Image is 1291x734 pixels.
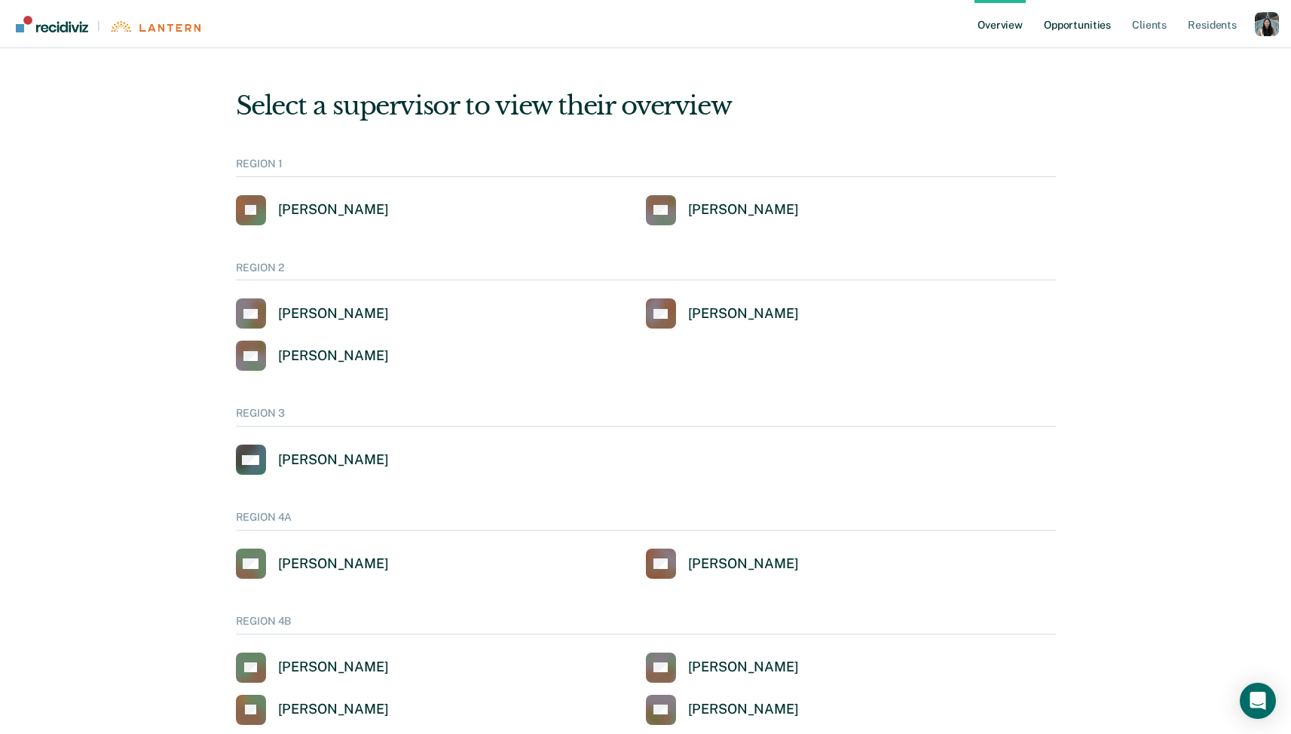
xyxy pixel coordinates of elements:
[688,305,799,323] div: [PERSON_NAME]
[236,298,389,329] a: [PERSON_NAME]
[236,695,389,725] a: [PERSON_NAME]
[236,653,389,683] a: [PERSON_NAME]
[688,201,799,219] div: [PERSON_NAME]
[16,16,88,32] img: Recidiviz
[109,21,200,32] img: Lantern
[236,195,389,225] a: [PERSON_NAME]
[278,347,389,365] div: [PERSON_NAME]
[278,659,389,676] div: [PERSON_NAME]
[646,653,799,683] a: [PERSON_NAME]
[646,549,799,579] a: [PERSON_NAME]
[646,695,799,725] a: [PERSON_NAME]
[236,511,1056,531] div: REGION 4A
[688,555,799,573] div: [PERSON_NAME]
[278,701,389,718] div: [PERSON_NAME]
[236,341,389,371] a: [PERSON_NAME]
[236,407,1056,427] div: REGION 3
[1240,683,1276,719] div: Open Intercom Messenger
[1255,12,1279,36] button: Profile dropdown button
[278,555,389,573] div: [PERSON_NAME]
[688,659,799,676] div: [PERSON_NAME]
[278,305,389,323] div: [PERSON_NAME]
[278,201,389,219] div: [PERSON_NAME]
[236,158,1056,177] div: REGION 1
[236,261,1056,281] div: REGION 2
[278,451,389,469] div: [PERSON_NAME]
[646,298,799,329] a: [PERSON_NAME]
[88,20,109,32] span: |
[646,195,799,225] a: [PERSON_NAME]
[236,445,389,475] a: [PERSON_NAME]
[688,701,799,718] div: [PERSON_NAME]
[236,615,1056,635] div: REGION 4B
[236,90,1056,121] div: Select a supervisor to view their overview
[236,549,389,579] a: [PERSON_NAME]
